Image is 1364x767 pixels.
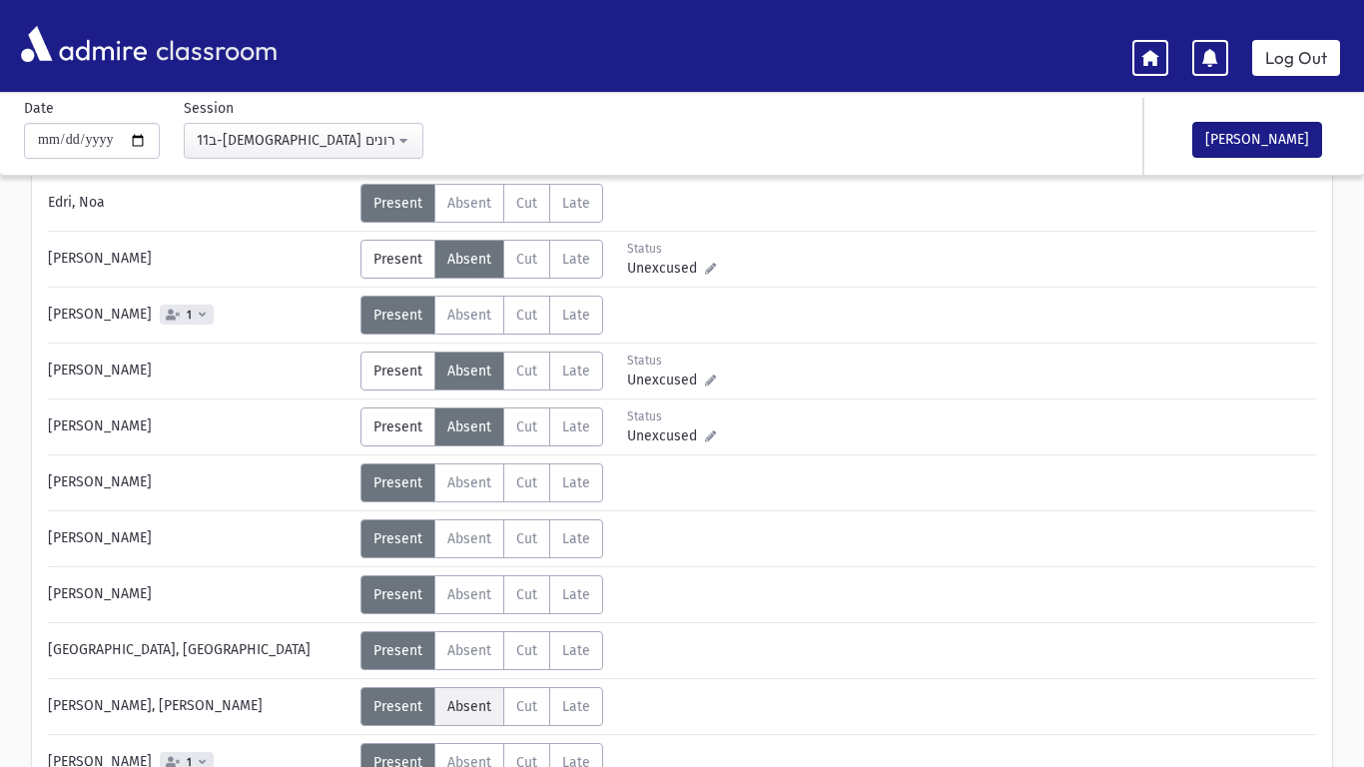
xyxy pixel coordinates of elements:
[447,307,491,324] span: Absent
[184,123,423,159] button: 11ב-H-נביאים אחרונים: ירמיהו(9:18AM-9:58AM)
[516,418,537,435] span: Cut
[373,195,422,212] span: Present
[447,474,491,491] span: Absent
[516,586,537,603] span: Cut
[373,642,422,659] span: Present
[447,698,491,715] span: Absent
[1252,40,1340,76] a: Log Out
[562,251,590,268] span: Late
[627,407,716,425] div: Status
[447,418,491,435] span: Absent
[373,251,422,268] span: Present
[516,474,537,491] span: Cut
[562,530,590,547] span: Late
[360,184,603,223] div: AttTypes
[360,519,603,558] div: AttTypes
[627,425,705,446] span: Unexcused
[373,698,422,715] span: Present
[516,363,537,380] span: Cut
[360,352,603,390] div: AttTypes
[562,195,590,212] span: Late
[38,184,360,223] div: Edri, Noa
[516,530,537,547] span: Cut
[447,586,491,603] span: Absent
[627,240,716,258] div: Status
[373,474,422,491] span: Present
[627,370,705,390] span: Unexcused
[373,363,422,380] span: Present
[516,195,537,212] span: Cut
[38,240,360,279] div: [PERSON_NAME]
[183,309,196,322] span: 1
[360,463,603,502] div: AttTypes
[38,463,360,502] div: [PERSON_NAME]
[562,363,590,380] span: Late
[373,307,422,324] span: Present
[38,687,360,726] div: [PERSON_NAME], [PERSON_NAME]
[184,98,234,119] label: Session
[373,586,422,603] span: Present
[38,575,360,614] div: [PERSON_NAME]
[447,363,491,380] span: Absent
[447,642,491,659] span: Absent
[516,642,537,659] span: Cut
[447,530,491,547] span: Absent
[197,130,394,151] div: 11ב-[DEMOGRAPHIC_DATA] אחרונים: [DEMOGRAPHIC_DATA](9:18AM-9:58AM)
[373,530,422,547] span: Present
[562,418,590,435] span: Late
[516,251,537,268] span: Cut
[627,258,705,279] span: Unexcused
[38,296,360,335] div: [PERSON_NAME]
[562,474,590,491] span: Late
[360,240,603,279] div: AttTypes
[516,307,537,324] span: Cut
[38,519,360,558] div: [PERSON_NAME]
[38,631,360,670] div: [GEOGRAPHIC_DATA], [GEOGRAPHIC_DATA]
[360,687,603,726] div: AttTypes
[360,631,603,670] div: AttTypes
[1192,122,1322,158] button: [PERSON_NAME]
[562,586,590,603] span: Late
[562,307,590,324] span: Late
[38,352,360,390] div: [PERSON_NAME]
[38,407,360,446] div: [PERSON_NAME]
[562,642,590,659] span: Late
[516,698,537,715] span: Cut
[24,98,54,119] label: Date
[627,352,716,370] div: Status
[360,407,603,446] div: AttTypes
[447,251,491,268] span: Absent
[360,296,603,335] div: AttTypes
[152,18,278,71] span: classroom
[447,195,491,212] span: Absent
[360,575,603,614] div: AttTypes
[373,418,422,435] span: Present
[16,21,152,67] img: AdmirePro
